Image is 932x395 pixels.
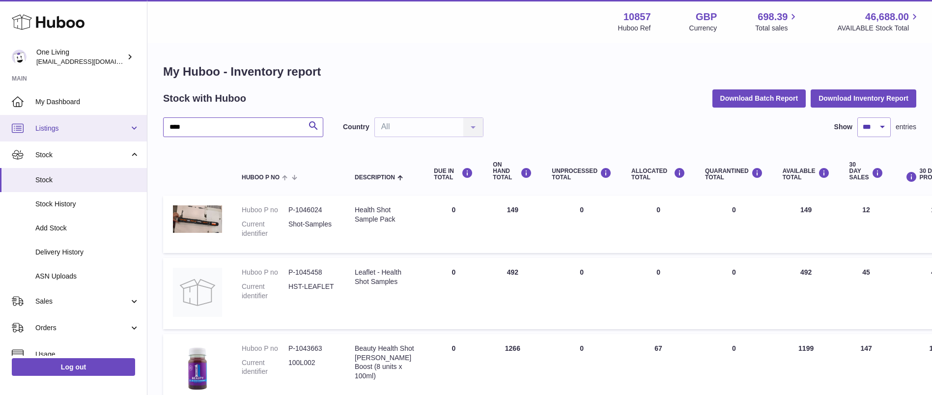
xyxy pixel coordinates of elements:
td: 0 [621,196,695,253]
img: product image [173,344,222,393]
dt: Current identifier [242,220,288,238]
span: Total sales [755,24,799,33]
span: Huboo P no [242,174,280,181]
span: 698.39 [758,10,788,24]
td: 0 [621,258,695,329]
td: 0 [542,196,621,253]
dt: Huboo P no [242,205,288,215]
button: Download Batch Report [712,89,806,107]
img: internalAdmin-10857@internal.huboo.com [12,50,27,64]
span: Stock History [35,199,140,209]
dt: Current identifier [242,358,288,377]
td: 149 [483,196,542,253]
span: 46,688.00 [865,10,909,24]
dt: Huboo P no [242,344,288,353]
span: Stock [35,150,129,160]
dd: P-1045458 [288,268,335,277]
dd: HST-LEAFLET [288,282,335,301]
td: 45 [840,258,893,329]
div: Beauty Health Shot [PERSON_NAME] Boost (8 units x 100ml) [355,344,414,381]
div: ALLOCATED Total [631,168,685,181]
td: 0 [424,196,483,253]
div: Huboo Ref [618,24,651,33]
span: Listings [35,124,129,133]
dt: Current identifier [242,282,288,301]
div: Currency [689,24,717,33]
dd: P-1043663 [288,344,335,353]
dt: Huboo P no [242,268,288,277]
dd: Shot-Samples [288,220,335,238]
span: 0 [732,206,736,214]
label: Country [343,122,369,132]
h2: Stock with Huboo [163,92,246,105]
span: [EMAIL_ADDRESS][DOMAIN_NAME] [36,57,144,65]
img: product image [173,268,222,317]
td: 12 [840,196,893,253]
span: 0 [732,268,736,276]
span: Stock [35,175,140,185]
button: Download Inventory Report [811,89,916,107]
label: Show [834,122,852,132]
span: My Dashboard [35,97,140,107]
td: 0 [424,258,483,329]
td: 149 [773,196,840,253]
td: 492 [483,258,542,329]
span: Sales [35,297,129,306]
strong: GBP [696,10,717,24]
h1: My Huboo - Inventory report [163,64,916,80]
dd: 100L002 [288,358,335,377]
span: Delivery History [35,248,140,257]
span: Description [355,174,395,181]
span: entries [896,122,916,132]
span: ASN Uploads [35,272,140,281]
td: 492 [773,258,840,329]
div: Health Shot Sample Pack [355,205,414,224]
div: DUE IN TOTAL [434,168,473,181]
div: Leaflet - Health Shot Samples [355,268,414,286]
td: 0 [542,258,621,329]
div: QUARANTINED Total [705,168,763,181]
a: Log out [12,358,135,376]
div: One Living [36,48,125,66]
a: 698.39 Total sales [755,10,799,33]
div: AVAILABLE Total [783,168,830,181]
span: 0 [732,344,736,352]
a: 46,688.00 AVAILABLE Stock Total [837,10,920,33]
strong: 10857 [623,10,651,24]
div: ON HAND Total [493,162,532,181]
span: Add Stock [35,224,140,233]
dd: P-1046024 [288,205,335,215]
div: 30 DAY SALES [849,162,883,181]
span: Usage [35,350,140,359]
div: UNPROCESSED Total [552,168,612,181]
img: product image [173,205,222,233]
span: AVAILABLE Stock Total [837,24,920,33]
span: Orders [35,323,129,333]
